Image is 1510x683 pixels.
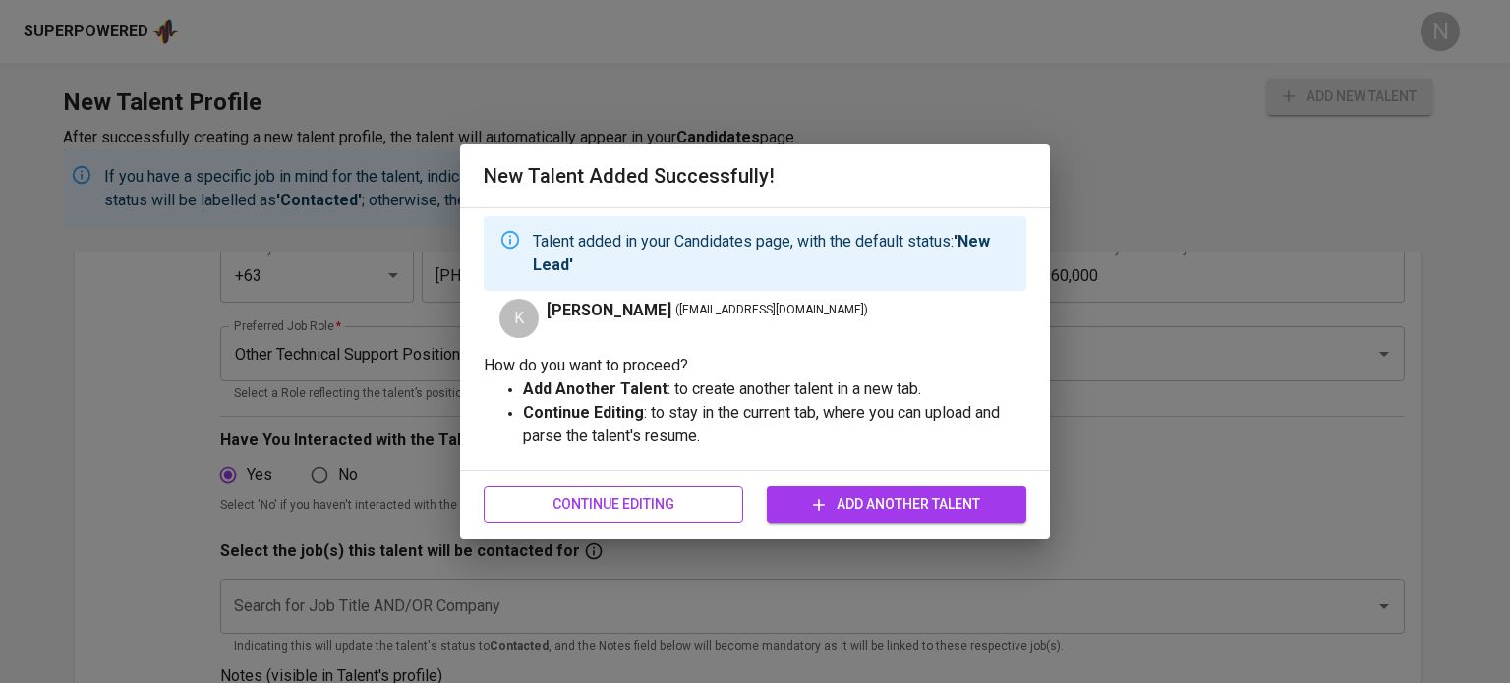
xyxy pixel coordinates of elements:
[523,379,668,398] strong: Add Another Talent
[767,486,1026,523] button: Add Another Talent
[523,377,1026,401] p: : to create another talent in a new tab.
[783,492,1011,517] span: Add Another Talent
[499,492,727,517] span: Continue Editing
[523,403,644,422] strong: Continue Editing
[484,354,1026,377] p: How do you want to proceed?
[484,486,743,523] button: Continue Editing
[547,299,671,322] span: [PERSON_NAME]
[484,160,1026,192] h6: New Talent Added Successfully!
[675,301,868,320] span: ( [EMAIL_ADDRESS][DOMAIN_NAME] )
[533,230,1011,277] p: Talent added in your Candidates page, with the default status:
[499,299,539,338] div: K
[523,401,1026,448] p: : to stay in the current tab, where you can upload and parse the talent's resume.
